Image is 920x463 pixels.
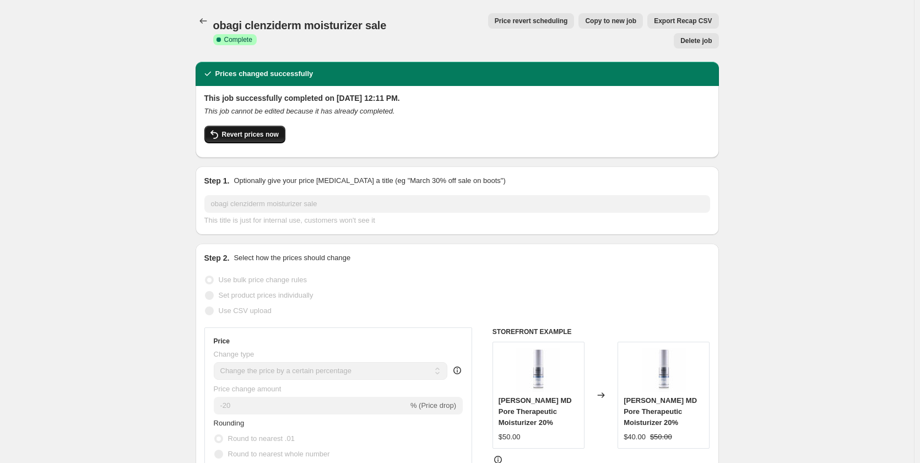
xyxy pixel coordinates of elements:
button: Price change jobs [196,13,211,29]
span: Set product prices individually [219,291,313,299]
h3: Price [214,337,230,346]
i: This job cannot be edited because it has already completed. [204,107,395,115]
span: Use bulk price change rules [219,276,307,284]
input: 30% off holiday sale [204,195,710,213]
span: Price change amount [214,385,282,393]
button: Revert prices now [204,126,285,143]
span: Round to nearest whole number [228,450,330,458]
span: This title is just for internal use, customers won't see it [204,216,375,224]
h2: Prices changed successfully [215,68,313,79]
strike: $50.00 [650,432,672,443]
span: obagi clenziderm moisturizer sale [213,19,387,31]
button: Export Recap CSV [647,13,718,29]
span: Use CSV upload [219,306,272,315]
span: Export Recap CSV [654,17,712,25]
div: $40.00 [624,432,646,443]
span: Round to nearest .01 [228,434,295,443]
h2: This job successfully completed on [DATE] 12:11 PM. [204,93,710,104]
p: Select how the prices should change [234,252,350,263]
span: [PERSON_NAME] MD Pore Therapeutic Moisturizer 20% [499,396,572,427]
div: $50.00 [499,432,521,443]
h6: STOREFRONT EXAMPLE [493,327,710,336]
span: % (Price drop) [410,401,456,410]
h2: Step 2. [204,252,230,263]
img: Clenziderm-Moisturizer_80x.jpg [642,348,686,392]
p: Optionally give your price [MEDICAL_DATA] a title (eg "March 30% off sale on boots") [234,175,505,186]
h2: Step 1. [204,175,230,186]
span: Delete job [680,36,712,45]
img: Clenziderm-Moisturizer_80x.jpg [516,348,560,392]
span: Rounding [214,419,245,427]
button: Delete job [674,33,718,49]
span: [PERSON_NAME] MD Pore Therapeutic Moisturizer 20% [624,396,697,427]
input: -15 [214,397,408,414]
span: Complete [224,35,252,44]
span: Copy to new job [585,17,636,25]
span: Revert prices now [222,130,279,139]
div: help [452,365,463,376]
span: Change type [214,350,255,358]
button: Copy to new job [578,13,643,29]
span: Price revert scheduling [495,17,568,25]
button: Price revert scheduling [488,13,575,29]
